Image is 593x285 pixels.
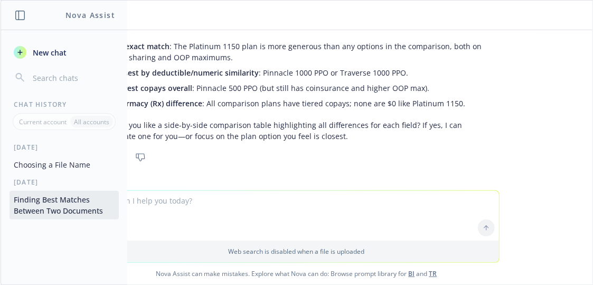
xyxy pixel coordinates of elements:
[113,65,489,80] li: : Pinnacle 1000 PPO or Traverse 1000 PPO.
[65,10,115,21] h1: Nova Assist
[113,83,193,93] span: Lowest copays overall
[113,98,203,108] span: Pharmacy (Rx) difference
[113,39,489,65] li: : The Platinum 1150 plan is more generous than any options in the comparison, both on cost sharin...
[113,80,489,96] li: : Pinnacle 500 PPO (but still has coinsurance and higher OOP max).
[113,68,259,78] span: Closest by deductible/numeric similarity
[113,41,170,51] span: No exact match
[1,143,127,152] div: [DATE]
[74,117,109,126] p: All accounts
[31,47,67,58] span: New chat
[105,119,489,142] p: Would you like a side-by-side comparison table highlighting all differences for each field? If ye...
[5,263,588,284] span: Nova Assist can make mistakes. Explore what Nova can do: Browse prompt library for and
[132,150,149,165] button: Thumbs down
[10,156,119,173] button: Choosing a File Name
[1,178,127,187] div: [DATE]
[113,96,489,111] li: : All comparison plans have tiered copays; none are $0 like Platinum 1150.
[10,191,119,219] button: Finding Best Matches Between Two Documents
[19,117,67,126] p: Current account
[31,70,115,85] input: Search chats
[101,247,493,256] p: Web search is disabled when a file is uploaded
[10,43,119,62] button: New chat
[429,269,437,278] a: TR
[409,269,415,278] a: BI
[1,100,127,109] div: Chat History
